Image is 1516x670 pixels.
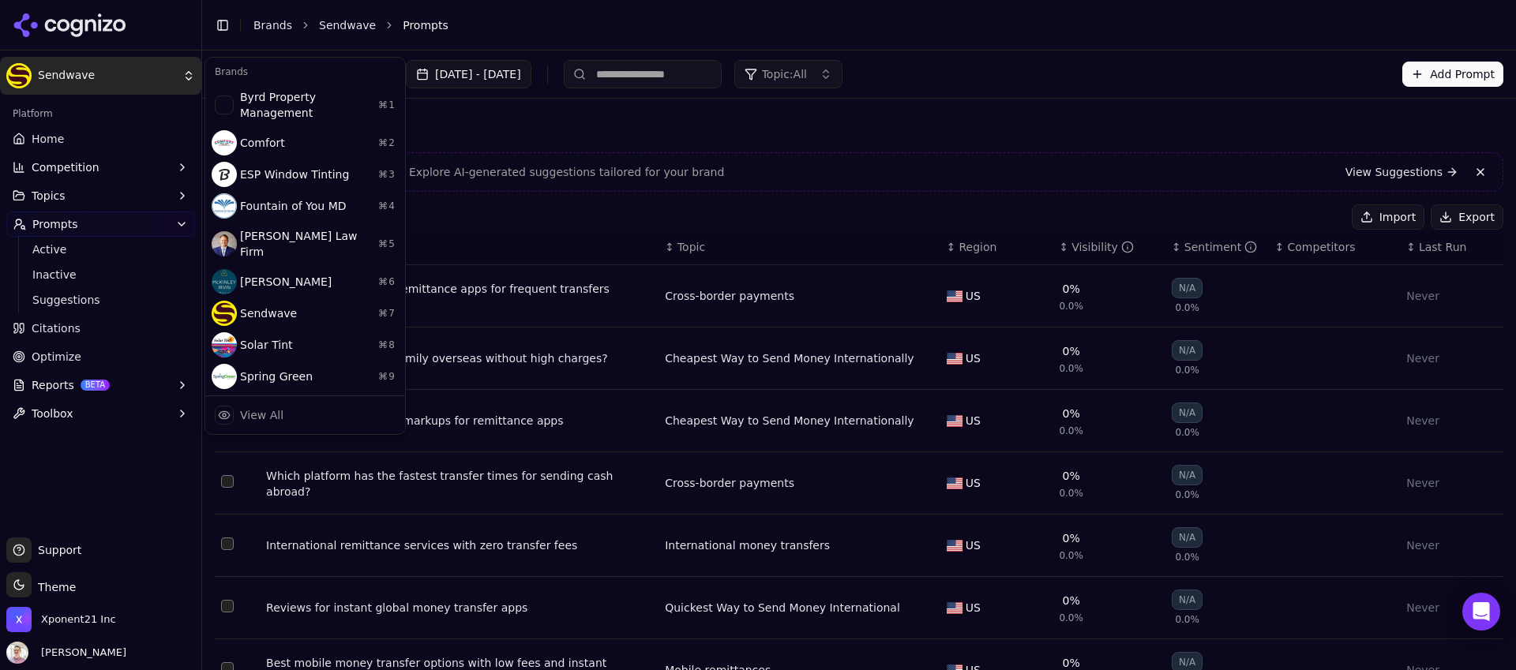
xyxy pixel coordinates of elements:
div: Fountain of You MD [208,190,402,222]
img: McKinley Irvin [212,269,237,294]
div: Solar Tint [208,329,402,361]
span: ⌘ 8 [378,339,396,351]
img: Johnston Law Firm [212,231,237,256]
div: Byrd Property Management [208,83,402,127]
div: [PERSON_NAME] [208,266,402,298]
img: Byrd Property Management [212,92,237,118]
span: ⌘ 7 [378,307,396,320]
div: ESP Window Tinting [208,159,402,190]
span: ⌘ 5 [378,238,396,250]
img: Solar Tint [212,332,237,357]
div: Sendwave [208,298,402,329]
span: ⌘ 9 [378,370,396,383]
span: ⌘ 6 [378,275,396,288]
span: ⌘ 2 [378,137,396,149]
span: ⌘ 3 [378,168,396,181]
img: Fountain of You MD [212,193,237,219]
div: Comfort [208,127,402,159]
img: ESP Window Tinting [212,162,237,187]
span: ⌘ 4 [378,200,396,212]
img: Comfort [212,130,237,155]
div: [PERSON_NAME] Law Firm [208,222,402,266]
span: ⌘ 1 [378,99,396,111]
img: Sendwave [212,301,237,326]
div: View All [240,407,283,423]
div: Spring Green [208,361,402,392]
div: Brands [208,61,402,83]
img: Spring Green [212,364,237,389]
div: Current brand: Sendwave [205,57,406,435]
